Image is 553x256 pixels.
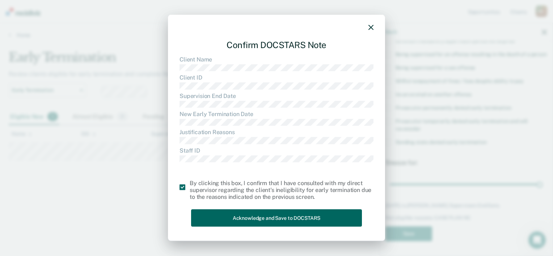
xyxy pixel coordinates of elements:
dt: Staff ID [180,147,373,154]
dt: Justification Reasons [180,129,373,136]
div: By clicking this box, I confirm that I have consulted with my direct supervisor regarding the cli... [190,180,373,201]
dt: Client Name [180,56,373,63]
button: Acknowledge and Save to DOCSTARS [191,209,362,227]
dt: Supervision End Date [180,92,373,99]
dt: New Early Termination Date [180,111,373,118]
div: Confirm DOCSTARS Note [180,34,373,56]
dt: Client ID [180,74,373,81]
